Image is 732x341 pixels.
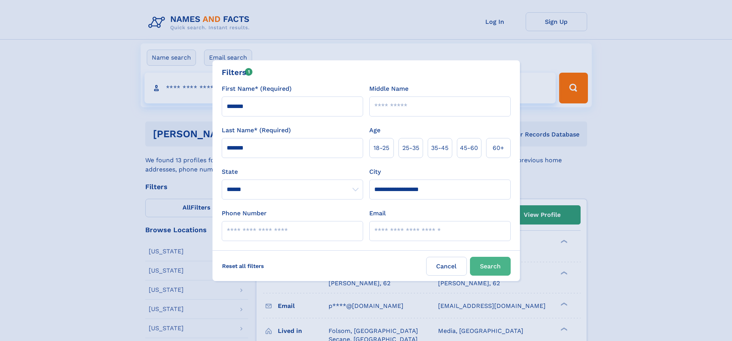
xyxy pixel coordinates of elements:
[222,126,291,135] label: Last Name* (Required)
[222,167,363,176] label: State
[470,257,511,276] button: Search
[222,67,253,78] div: Filters
[217,257,269,275] label: Reset all filters
[369,126,380,135] label: Age
[222,209,267,218] label: Phone Number
[369,167,381,176] label: City
[222,84,292,93] label: First Name* (Required)
[493,143,504,153] span: 60+
[373,143,389,153] span: 18‑25
[369,209,386,218] label: Email
[460,143,478,153] span: 45‑60
[431,143,448,153] span: 35‑45
[369,84,408,93] label: Middle Name
[402,143,419,153] span: 25‑35
[426,257,467,276] label: Cancel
